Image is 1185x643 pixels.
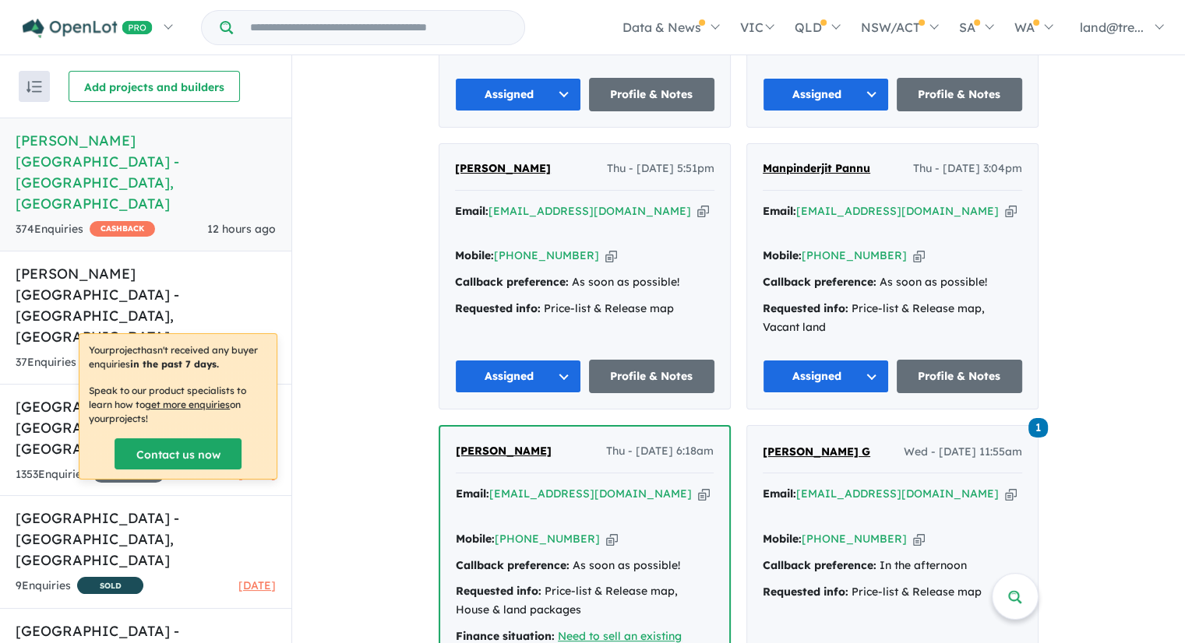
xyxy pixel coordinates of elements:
span: 12 hours ago [207,222,276,236]
h5: [PERSON_NAME] [GEOGRAPHIC_DATA] - [GEOGRAPHIC_DATA] , [GEOGRAPHIC_DATA] [16,263,276,347]
div: Price-list & Release map [455,300,714,318]
a: Profile & Notes [589,360,715,393]
div: 374 Enquir ies [16,220,155,239]
span: Thu - [DATE] 6:18am [606,442,714,461]
button: Assigned [455,360,581,393]
span: [DATE] [238,578,276,592]
div: As soon as possible! [455,273,714,292]
button: Copy [913,531,925,547]
span: [PERSON_NAME] G [763,444,870,459]
strong: Requested info: [456,584,541,598]
a: 1 [1028,416,1048,437]
img: sort.svg [26,81,42,93]
strong: Mobile: [456,532,495,546]
input: Try estate name, suburb, builder or developer [236,11,521,44]
a: [EMAIL_ADDRESS][DOMAIN_NAME] [796,487,999,501]
div: Price-list & Release map, Vacant land [763,300,1022,337]
strong: Email: [456,487,489,501]
a: [PHONE_NUMBER] [802,532,907,546]
div: 37 Enquir ies [16,353,151,372]
span: SOLD [77,577,143,594]
u: get more enquiries [145,399,230,410]
div: Price-list & Release map [763,583,1022,602]
span: Manpinderjit Pannu [763,161,870,175]
a: [PHONE_NUMBER] [495,532,600,546]
span: [PERSON_NAME] [456,444,552,458]
div: As soon as possible! [763,273,1022,292]
span: [PERSON_NAME] [455,161,551,175]
strong: Finance situation: [456,629,555,643]
div: 9 Enquir ies [16,577,143,596]
button: Copy [1005,486,1017,502]
span: Thu - [DATE] 5:51pm [607,160,714,178]
strong: Mobile: [455,248,494,262]
a: [PERSON_NAME] [455,160,551,178]
button: Copy [605,248,617,264]
a: Profile & Notes [897,78,1023,111]
button: Assigned [763,78,889,111]
strong: Callback preference: [455,275,569,289]
strong: Callback preference: [456,558,570,572]
strong: Requested info: [763,301,848,315]
a: [EMAIL_ADDRESS][DOMAIN_NAME] [488,204,691,218]
div: 1353 Enquir ies [16,466,164,484]
button: Copy [606,531,618,547]
button: Copy [698,486,710,502]
strong: Callback preference: [763,275,876,289]
button: Add projects and builders [69,71,240,102]
span: Wed - [DATE] 11:55am [904,443,1022,462]
div: As soon as possible! [456,557,714,575]
button: Copy [697,203,709,220]
strong: Mobile: [763,532,802,546]
p: Speak to our product specialists to learn how to on your projects ! [89,384,267,426]
div: Price-list & Release map, House & land packages [456,582,714,620]
strong: Mobile: [763,248,802,262]
h5: [GEOGRAPHIC_DATA] - [GEOGRAPHIC_DATA] , [GEOGRAPHIC_DATA] [16,396,276,459]
strong: Requested info: [455,301,541,315]
span: CASHBACK [90,221,155,237]
button: Assigned [763,360,889,393]
span: [DATE] [238,467,276,481]
strong: Email: [763,487,796,501]
button: Assigned [455,78,581,111]
button: Copy [913,248,925,264]
b: in the past 7 days. [130,358,219,370]
a: [PHONE_NUMBER] [802,248,907,262]
strong: Email: [763,204,796,218]
strong: Email: [455,204,488,218]
a: [PERSON_NAME] [456,442,552,461]
a: [EMAIL_ADDRESS][DOMAIN_NAME] [489,487,692,501]
div: In the afternoon [763,557,1022,575]
strong: Requested info: [763,585,848,599]
a: Profile & Notes [589,78,715,111]
a: [PERSON_NAME] G [763,443,870,462]
h5: [PERSON_NAME][GEOGRAPHIC_DATA] - [GEOGRAPHIC_DATA] , [GEOGRAPHIC_DATA] [16,130,276,214]
span: 1 [1028,418,1048,437]
a: Manpinderjit Pannu [763,160,870,178]
button: Copy [1005,203,1017,220]
p: Your project hasn't received any buyer enquiries [89,343,267,371]
a: Profile & Notes [897,360,1023,393]
h5: [GEOGRAPHIC_DATA] - [GEOGRAPHIC_DATA] , [GEOGRAPHIC_DATA] [16,508,276,571]
a: [PHONE_NUMBER] [494,248,599,262]
span: Thu - [DATE] 3:04pm [913,160,1022,178]
img: Openlot PRO Logo White [23,19,153,38]
a: Contact us now [115,438,242,469]
a: [EMAIL_ADDRESS][DOMAIN_NAME] [796,204,999,218]
span: land@tre... [1080,19,1144,35]
strong: Callback preference: [763,558,876,572]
